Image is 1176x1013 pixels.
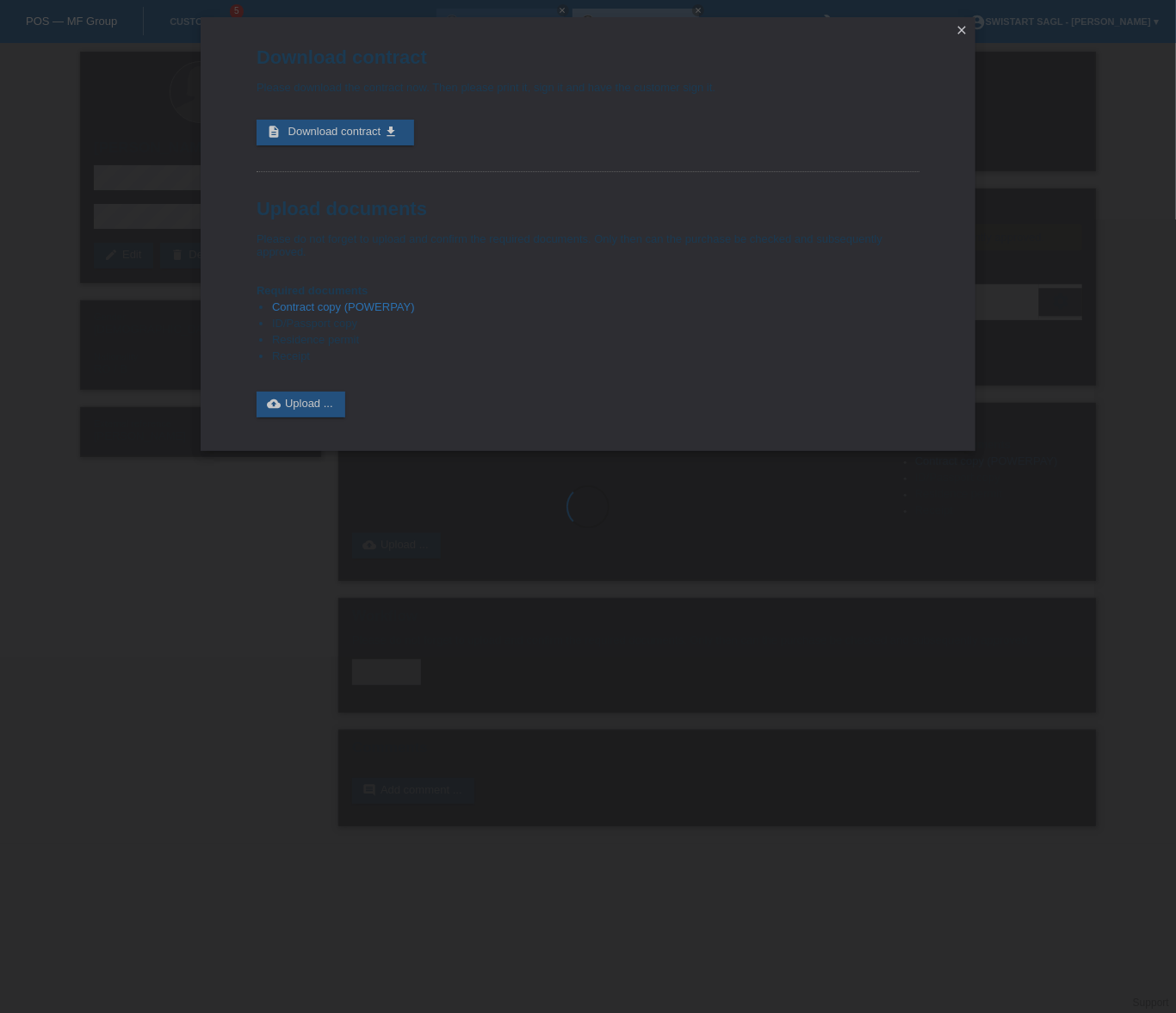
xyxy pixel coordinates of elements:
[257,46,919,68] h1: Download contract
[272,349,919,366] li: Receipt
[955,23,969,37] i: close
[257,232,919,258] p: Please do not forget to upload and confirm the required documents. Only then can the purchase be ...
[267,397,281,411] i: cloud_upload
[257,198,919,219] h1: Upload documents
[950,22,973,41] a: close
[272,317,919,333] li: ID/Passport copy
[257,81,919,94] p: Please download the contract now. Then please print it, sign it and have the customer sign it.
[257,120,414,145] a: description Download contract get_app
[384,125,398,139] i: get_app
[257,284,919,297] h4: Required documents
[288,125,381,138] span: Download contract
[257,392,345,417] a: cloud_uploadUpload ...
[267,125,281,139] i: description
[272,333,919,349] li: Residence permit
[272,300,415,313] a: Contract copy (POWERPAY)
